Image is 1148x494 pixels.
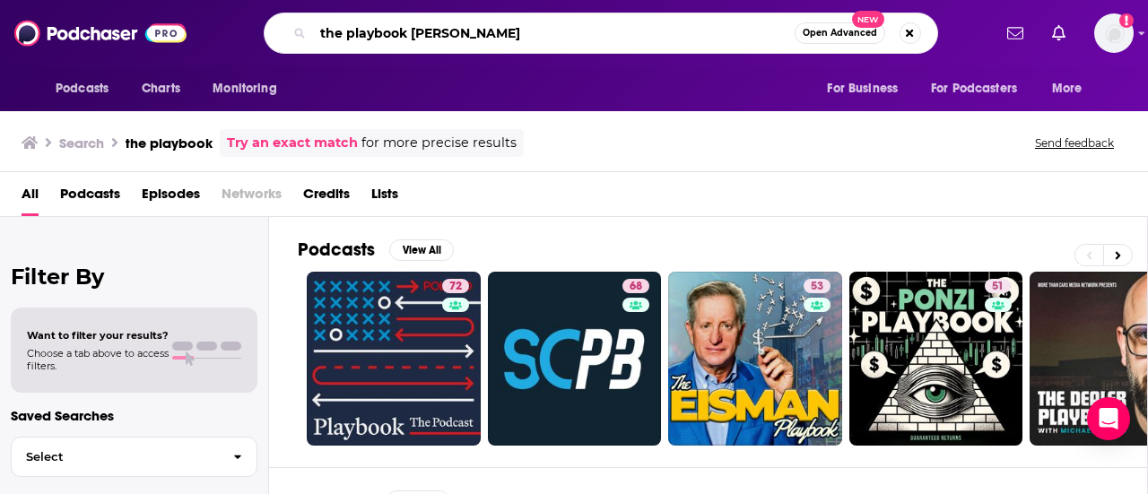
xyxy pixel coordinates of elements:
div: Open Intercom Messenger [1087,397,1130,440]
a: 68 [622,279,649,293]
span: Want to filter your results? [27,329,169,342]
a: 51 [985,279,1011,293]
a: 53 [804,279,831,293]
span: 51 [992,278,1004,296]
span: Charts [142,76,180,101]
button: open menu [1039,72,1105,106]
span: For Podcasters [931,76,1017,101]
span: Choose a tab above to access filters. [27,347,169,372]
span: Networks [222,179,282,216]
a: Charts [130,72,191,106]
span: Monitoring [213,76,276,101]
a: Episodes [142,179,200,216]
a: Try an exact match [227,133,358,153]
button: open menu [43,72,132,106]
span: New [852,11,884,28]
a: 53 [668,272,842,446]
svg: Add a profile image [1119,13,1134,28]
h3: Search [59,134,104,152]
h2: Filter By [11,264,257,290]
a: Podcasts [60,179,120,216]
a: Credits [303,179,350,216]
input: Search podcasts, credits, & more... [313,19,795,48]
a: Show notifications dropdown [1000,18,1031,48]
button: Open AdvancedNew [795,22,885,44]
a: Lists [371,179,398,216]
span: More [1052,76,1083,101]
a: 51 [849,272,1023,446]
span: Open Advanced [803,29,877,38]
button: open menu [814,72,920,106]
h2: Podcasts [298,238,375,261]
span: for more precise results [361,133,517,153]
a: All [22,179,39,216]
span: Podcasts [56,76,109,101]
span: Logged in as BerkMarc [1094,13,1134,53]
button: Show profile menu [1094,13,1134,53]
button: open menu [200,72,300,106]
span: 53 [811,278,823,296]
img: User Profile [1094,13,1134,53]
h3: the playbook [126,134,213,152]
a: PodcastsView All [298,238,454,261]
div: Search podcasts, credits, & more... [264,13,938,54]
p: Saved Searches [11,407,257,424]
button: Select [11,437,257,477]
span: For Business [827,76,898,101]
a: 72 [442,279,469,293]
img: Podchaser - Follow, Share and Rate Podcasts [14,16,187,50]
span: 68 [630,278,642,296]
a: 68 [488,272,662,446]
button: open menu [919,72,1043,106]
a: 72 [307,272,481,446]
span: 72 [449,278,462,296]
span: Select [12,451,219,463]
a: Show notifications dropdown [1045,18,1073,48]
button: View All [389,239,454,261]
button: Send feedback [1030,135,1119,151]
